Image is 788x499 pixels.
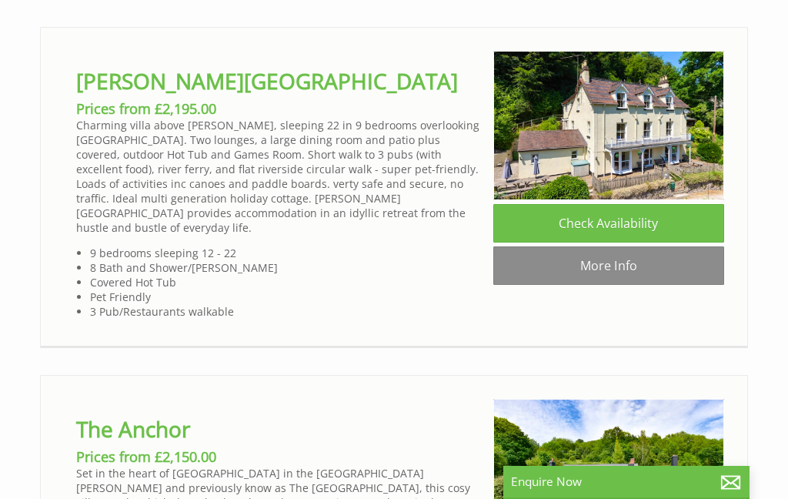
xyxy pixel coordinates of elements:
a: Check Availability [493,204,724,243]
img: open-uri20221201-25-q3gv63.original. [493,51,724,201]
li: 3 Pub/Restaurants walkable [90,304,481,319]
p: Charming villa above [PERSON_NAME], sleeping 22 in 9 bedrooms overlooking [GEOGRAPHIC_DATA]. Two ... [76,118,481,235]
li: Covered Hot Tub [90,275,481,290]
h3: Prices from £2,195.00 [76,99,481,118]
a: [PERSON_NAME][GEOGRAPHIC_DATA] [76,66,458,95]
h3: Prices from £2,150.00 [76,447,481,466]
a: The Anchor [76,414,190,444]
li: 9 bedrooms sleeping 12 - 22 [90,246,481,260]
p: Enquire Now [511,474,742,490]
li: Pet Friendly [90,290,481,304]
a: More Info [493,246,724,285]
li: 8 Bath and Shower/[PERSON_NAME] [90,260,481,275]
